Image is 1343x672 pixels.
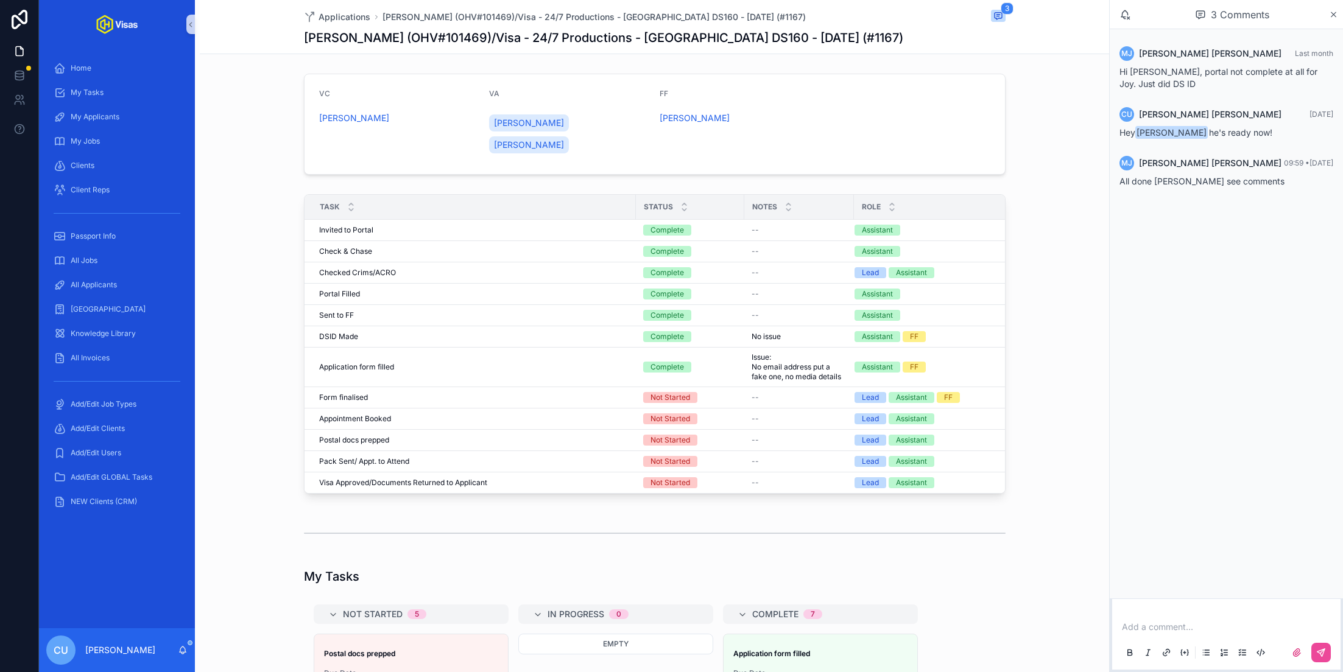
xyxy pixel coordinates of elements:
span: -- [752,247,759,256]
span: -- [752,393,759,402]
a: NEW Clients (CRM) [46,491,188,513]
a: All Applicants [46,274,188,296]
a: My Applicants [46,106,188,128]
span: Postal docs prepped [319,435,389,445]
div: Not Started [650,456,690,467]
a: Home [46,57,188,79]
span: CU [54,643,68,657]
h1: My Tasks [304,568,359,585]
span: Add/Edit Users [71,448,121,458]
span: [PERSON_NAME] [1135,126,1208,139]
span: [PERSON_NAME] [PERSON_NAME] [1139,108,1281,121]
div: Assistant [896,435,927,446]
span: Sent to FF [319,310,354,320]
span: Knowledge Library [71,329,136,338]
span: Home [71,63,91,73]
a: [GEOGRAPHIC_DATA] [46,298,188,320]
span: Application form filled [319,362,394,372]
span: -- [752,289,759,299]
a: My Tasks [46,82,188,103]
span: Applications [319,11,370,23]
div: 5 [415,609,419,619]
a: Knowledge Library [46,323,188,345]
div: Assistant [896,413,927,424]
div: Complete [650,267,684,278]
span: My Applicants [71,112,119,122]
div: Not Started [650,477,690,488]
span: -- [752,225,759,235]
div: Lead [862,267,879,278]
div: Assistant [862,331,893,342]
span: Add/Edit GLOBAL Tasks [71,472,152,482]
span: Role [862,202,881,212]
img: App logo [96,15,138,34]
span: All Invoices [71,353,110,363]
a: Add/Edit GLOBAL Tasks [46,466,188,488]
div: Lead [862,477,879,488]
span: MJ [1121,158,1132,168]
div: Assistant [862,362,893,373]
span: Client Reps [71,185,110,195]
span: -- [752,268,759,278]
span: Issue: No email address put a fake one, no media details [752,352,847,382]
span: All Applicants [71,280,117,290]
span: -- [752,310,759,320]
span: [PERSON_NAME] [PERSON_NAME] [1139,157,1281,169]
div: Complete [650,246,684,257]
span: [PERSON_NAME] [494,139,564,151]
span: All Jobs [71,256,97,265]
a: [PERSON_NAME] [489,136,569,153]
p: [PERSON_NAME] [85,644,155,656]
div: Assistant [862,289,893,299]
a: [PERSON_NAME] (OHV#101469)/Visa - 24/7 Productions - [GEOGRAPHIC_DATA] DS160 - [DATE] (#1167) [382,11,806,23]
span: Check & Chase [319,247,372,256]
div: Assistant [896,392,927,403]
span: All done [PERSON_NAME] see comments [1119,176,1285,186]
span: [PERSON_NAME] [PERSON_NAME] [1139,47,1281,60]
div: 7 [811,609,815,619]
span: Passport Info [71,231,116,241]
div: Assistant [862,246,893,257]
span: Last month [1295,49,1333,58]
span: MJ [1121,49,1132,58]
button: 3 [991,10,1006,24]
span: 3 Comments [1211,7,1269,22]
span: VA [489,89,499,98]
span: DSID Made [319,332,358,341]
div: Complete [650,225,684,236]
span: Notes [752,202,777,212]
div: Lead [862,456,879,467]
h1: [PERSON_NAME] (OHV#101469)/Visa - 24/7 Productions - [GEOGRAPHIC_DATA] DS160 - [DATE] (#1167) [304,29,903,46]
span: FF [660,89,668,98]
div: Lead [862,435,879,446]
a: My Jobs [46,130,188,152]
div: Assistant [896,267,927,278]
div: Complete [650,362,684,373]
strong: Application form filled [733,649,810,658]
div: scrollable content [39,49,195,528]
a: Add/Edit Job Types [46,393,188,415]
a: Clients [46,155,188,177]
a: [PERSON_NAME] [319,112,389,124]
span: [PERSON_NAME] [660,112,730,124]
span: Clients [71,161,94,170]
a: Applications [304,11,370,23]
span: Appointment Booked [319,414,391,424]
div: 0 [616,609,621,619]
div: Complete [650,289,684,299]
span: No issue [752,332,781,341]
span: Status [644,202,673,212]
span: 09:59 • [DATE] [1284,158,1333,167]
span: Not Started [343,608,403,620]
span: -- [752,457,759,466]
div: Complete [650,331,684,342]
div: FF [944,392,953,403]
a: All Jobs [46,250,188,271]
span: NEW Clients (CRM) [71,497,137,506]
div: FF [910,362,918,373]
a: Add/Edit Users [46,442,188,464]
span: Invited to Portal [319,225,373,235]
div: Lead [862,392,879,403]
span: Pack Sent/ Appt. to Attend [319,457,409,466]
span: 3 [1001,2,1013,15]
